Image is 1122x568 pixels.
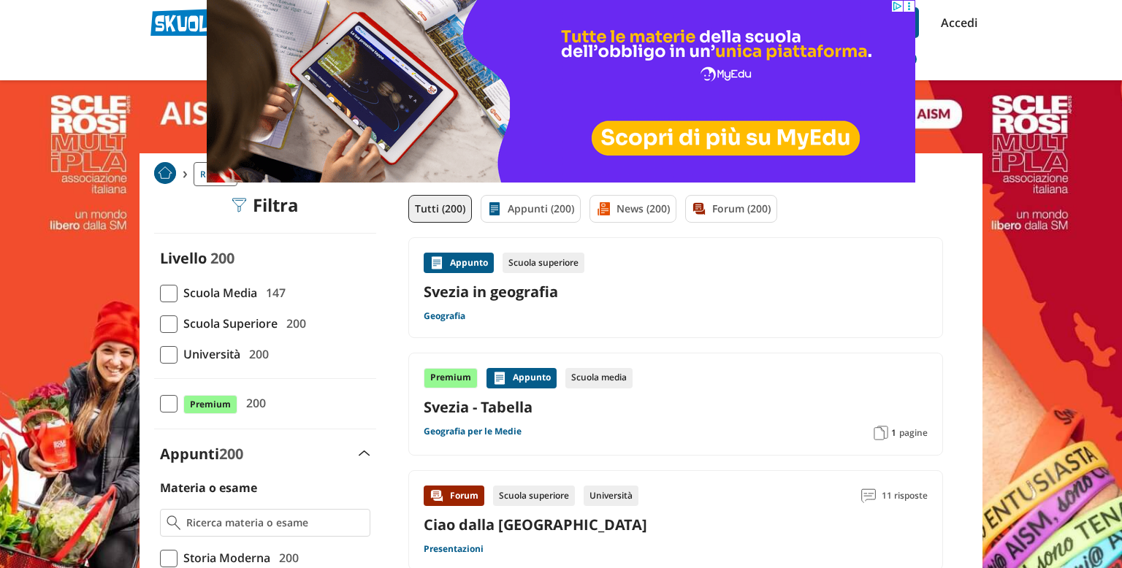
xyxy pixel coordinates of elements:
a: Tutti (200) [408,195,472,223]
img: News filtro contenuto [596,202,611,216]
span: 200 [243,345,269,364]
a: Forum (200) [685,195,777,223]
a: Appunti (200) [481,195,581,223]
img: Home [154,162,176,184]
div: Scuola superiore [493,486,575,506]
label: Appunti [160,444,243,464]
a: Geografia [424,310,465,322]
a: Accedi [941,7,972,38]
span: pagine [899,427,928,439]
span: Università [178,345,240,364]
img: Ricerca materia o esame [167,515,180,530]
img: Commenti lettura [861,488,876,503]
a: News (200) [589,195,676,223]
a: Svezia in geografia [424,282,928,302]
div: Università [584,486,638,506]
div: Appunto [486,368,557,388]
div: Premium [424,368,478,388]
span: 200 [273,548,299,567]
div: Scuola media [565,368,633,388]
span: 147 [260,283,286,302]
div: Scuola superiore [503,253,584,273]
a: Ricerca [194,162,237,186]
span: 200 [240,394,266,412]
img: Filtra filtri mobile [232,198,247,212]
span: 11 risposte [882,486,928,506]
img: Pagine [874,426,888,440]
label: Materia o esame [160,480,257,496]
input: Ricerca materia o esame [186,515,364,530]
a: Home [154,162,176,186]
div: Appunto [424,253,494,273]
span: 1 [891,427,896,439]
a: Presentazioni [424,543,484,555]
a: Svezia - Tabella [424,397,928,417]
div: Filtra [232,195,299,215]
span: Scuola Media [178,283,257,302]
img: Appunti contenuto [430,256,444,270]
img: Forum contenuto [430,488,444,503]
span: Storia Moderna [178,548,270,567]
span: Premium [183,395,237,414]
label: Livello [160,248,207,268]
div: Forum [424,486,484,506]
span: 200 [280,314,306,333]
span: 200 [210,248,234,268]
span: 200 [219,444,243,464]
img: Appunti filtro contenuto [487,202,502,216]
a: Geografia per le Medie [424,426,522,437]
img: Forum filtro contenuto [692,202,706,216]
img: Apri e chiudi sezione [359,450,370,456]
a: Ciao dalla [GEOGRAPHIC_DATA] [424,515,647,534]
img: Appunti contenuto [492,371,507,385]
span: Scuola Superiore [178,314,278,333]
